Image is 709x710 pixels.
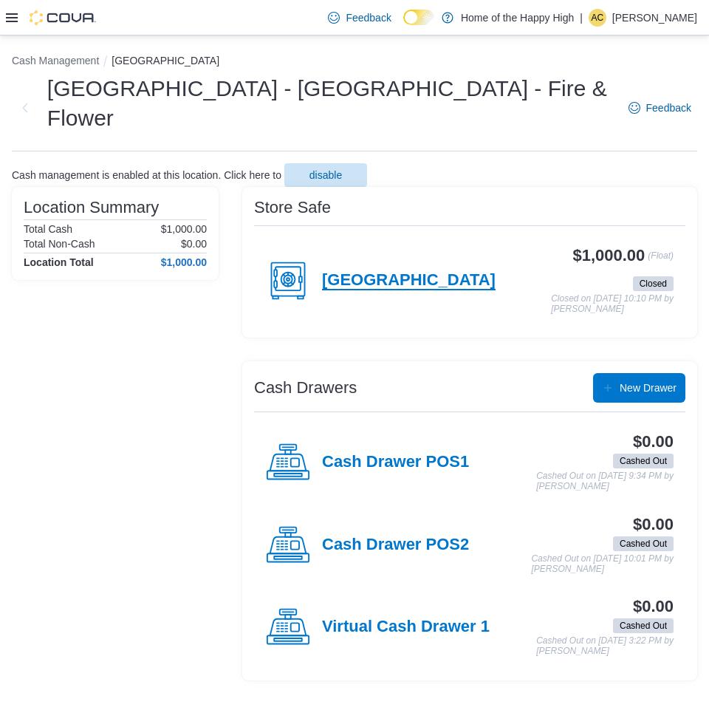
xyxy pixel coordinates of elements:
[633,598,674,615] h3: $0.00
[47,74,614,133] h1: [GEOGRAPHIC_DATA] - [GEOGRAPHIC_DATA] - Fire & Flower
[24,199,159,216] h3: Location Summary
[620,380,677,395] span: New Drawer
[181,238,207,250] p: $0.00
[254,379,357,397] h3: Cash Drawers
[620,619,667,632] span: Cashed Out
[12,169,281,181] p: Cash management is enabled at this location. Click here to
[573,247,645,264] h3: $1,000.00
[284,163,367,187] button: disable
[620,537,667,550] span: Cashed Out
[461,9,574,27] p: Home of the Happy High
[322,618,490,637] h4: Virtual Cash Drawer 1
[613,454,674,468] span: Cashed Out
[24,238,95,250] h6: Total Non-Cash
[531,554,674,574] p: Cashed Out on [DATE] 10:01 PM by [PERSON_NAME]
[536,471,674,491] p: Cashed Out on [DATE] 9:34 PM by [PERSON_NAME]
[646,100,691,115] span: Feedback
[620,454,667,468] span: Cashed Out
[254,199,331,216] h3: Store Safe
[161,256,207,268] h4: $1,000.00
[648,247,674,273] p: (Float)
[633,433,674,451] h3: $0.00
[633,516,674,533] h3: $0.00
[551,294,674,314] p: Closed on [DATE] 10:10 PM by [PERSON_NAME]
[640,277,667,290] span: Closed
[24,256,94,268] h4: Location Total
[309,168,342,182] span: disable
[12,55,99,66] button: Cash Management
[403,10,434,25] input: Dark Mode
[612,9,697,27] p: [PERSON_NAME]
[161,223,207,235] p: $1,000.00
[12,53,697,71] nav: An example of EuiBreadcrumbs
[322,453,469,472] h4: Cash Drawer POS1
[623,93,697,123] a: Feedback
[30,10,96,25] img: Cova
[592,9,604,27] span: AC
[589,9,606,27] div: Allan Cawthorne
[322,271,496,290] h4: [GEOGRAPHIC_DATA]
[536,636,674,656] p: Cashed Out on [DATE] 3:22 PM by [PERSON_NAME]
[24,223,72,235] h6: Total Cash
[613,618,674,633] span: Cashed Out
[593,373,685,403] button: New Drawer
[633,276,674,291] span: Closed
[12,93,38,123] button: Next
[112,55,219,66] button: [GEOGRAPHIC_DATA]
[580,9,583,27] p: |
[322,536,469,555] h4: Cash Drawer POS2
[346,10,391,25] span: Feedback
[403,25,404,26] span: Dark Mode
[322,3,397,33] a: Feedback
[613,536,674,551] span: Cashed Out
